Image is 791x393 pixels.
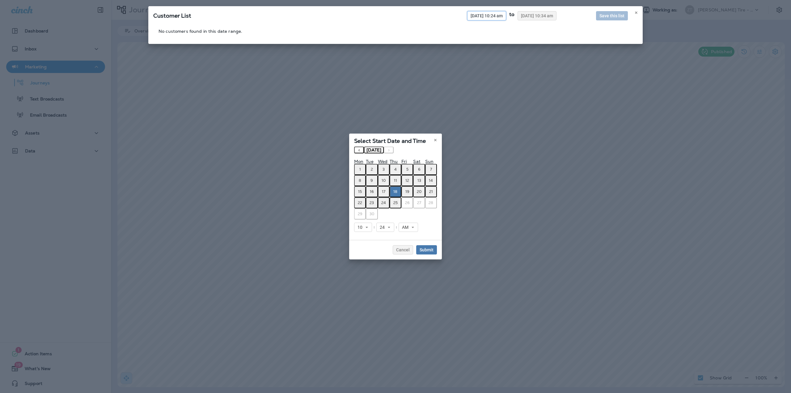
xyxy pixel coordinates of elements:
button: September 7, 2025 [425,164,437,175]
abbr: September 9, 2025 [370,178,373,183]
abbr: September 30, 2025 [370,211,374,216]
span: Submit [420,248,434,252]
abbr: Monday [354,159,363,164]
button: September 18, 2025 [390,186,401,197]
abbr: September 19, 2025 [405,189,409,194]
abbr: September 13, 2025 [417,178,421,183]
button: September 27, 2025 [413,197,425,208]
abbr: September 8, 2025 [359,178,361,183]
button: September 21, 2025 [425,186,437,197]
button: September 23, 2025 [366,197,378,208]
abbr: September 16, 2025 [370,189,374,194]
button: September 19, 2025 [401,186,413,197]
span: AM [402,225,411,230]
span: 24 [380,225,387,230]
button: › [384,147,394,153]
button: Submit [416,245,437,254]
button: September 4, 2025 [390,164,401,175]
button: September 12, 2025 [401,175,413,186]
button: September 16, 2025 [366,186,378,197]
abbr: Wednesday [378,159,387,164]
abbr: September 3, 2025 [383,167,385,172]
abbr: September 4, 2025 [394,167,397,172]
abbr: September 28, 2025 [429,200,433,205]
button: September 3, 2025 [378,164,390,175]
abbr: September 26, 2025 [405,200,410,205]
button: Cancel [393,245,413,254]
abbr: September 25, 2025 [393,200,398,205]
abbr: September 15, 2025 [358,189,362,194]
abbr: September 18, 2025 [393,189,397,194]
div: Select Start Date and Time [349,134,442,147]
button: September 24, 2025 [378,197,390,208]
button: September 22, 2025 [354,197,366,208]
button: September 20, 2025 [413,186,425,197]
div: : [372,223,376,232]
button: September 5, 2025 [401,164,413,175]
abbr: September 10, 2025 [382,178,386,183]
div: : [394,223,399,232]
button: 24 [376,223,394,232]
button: September 25, 2025 [390,197,401,208]
abbr: September 29, 2025 [358,211,362,216]
abbr: Friday [401,159,407,164]
button: September 17, 2025 [378,186,390,197]
abbr: Tuesday [366,159,373,164]
abbr: September 27, 2025 [417,200,421,205]
abbr: September 14, 2025 [429,178,433,183]
button: September 10, 2025 [378,175,390,186]
button: September 11, 2025 [390,175,401,186]
abbr: September 2, 2025 [371,167,373,172]
button: September 1, 2025 [354,164,366,175]
abbr: September 23, 2025 [370,200,374,205]
span: [DATE] [366,147,381,153]
abbr: Thursday [390,159,398,164]
button: September 9, 2025 [366,175,378,186]
abbr: Saturday [413,159,420,164]
abbr: September 24, 2025 [381,200,386,205]
button: September 29, 2025 [354,208,366,220]
abbr: September 5, 2025 [406,167,408,172]
button: September 6, 2025 [413,164,425,175]
abbr: September 20, 2025 [417,189,421,194]
button: 10 [354,223,372,232]
button: ‹ [354,147,364,153]
abbr: Sunday [425,159,434,164]
abbr: September 1, 2025 [359,167,361,172]
button: September 14, 2025 [425,175,437,186]
abbr: September 6, 2025 [418,167,421,172]
button: September 26, 2025 [401,197,413,208]
button: September 13, 2025 [413,175,425,186]
button: September 8, 2025 [354,175,366,186]
abbr: September 7, 2025 [430,167,432,172]
abbr: September 11, 2025 [394,178,397,183]
button: [DATE] [364,147,384,153]
button: September 28, 2025 [425,197,437,208]
button: September 2, 2025 [366,164,378,175]
abbr: September 17, 2025 [382,189,385,194]
button: September 15, 2025 [354,186,366,197]
span: 10 [357,225,365,230]
span: Cancel [396,248,410,252]
button: September 30, 2025 [366,208,378,220]
abbr: September 12, 2025 [405,178,409,183]
abbr: September 22, 2025 [358,200,362,205]
button: AM [399,223,418,232]
abbr: September 21, 2025 [429,189,433,194]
